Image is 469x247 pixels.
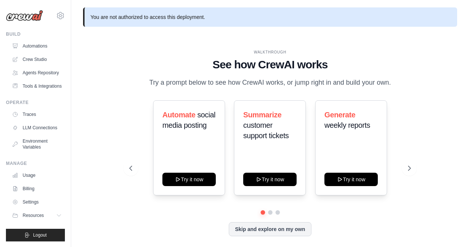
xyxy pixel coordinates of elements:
[9,209,65,221] button: Resources
[146,77,395,88] p: Try a prompt below to see how CrewAI works, or jump right in and build your own.
[162,111,195,119] span: Automate
[9,183,65,195] a: Billing
[9,53,65,65] a: Crew Studio
[9,108,65,120] a: Traces
[6,100,65,105] div: Operate
[9,80,65,92] a: Tools & Integrations
[9,196,65,208] a: Settings
[9,122,65,134] a: LLM Connections
[129,49,411,55] div: WALKTHROUGH
[162,111,215,129] span: social media posting
[83,7,457,27] p: You are not authorized to access this deployment.
[229,222,311,236] button: Skip and explore on my own
[129,58,411,71] h1: See how CrewAI works
[9,40,65,52] a: Automations
[243,111,281,119] span: Summarize
[162,173,216,186] button: Try it now
[6,10,43,21] img: Logo
[6,31,65,37] div: Build
[6,160,65,166] div: Manage
[9,169,65,181] a: Usage
[6,229,65,241] button: Logout
[9,135,65,153] a: Environment Variables
[33,232,47,238] span: Logout
[324,173,378,186] button: Try it now
[324,121,370,129] span: weekly reports
[9,67,65,79] a: Agents Repository
[243,173,297,186] button: Try it now
[324,111,356,119] span: Generate
[23,212,44,218] span: Resources
[243,121,289,140] span: customer support tickets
